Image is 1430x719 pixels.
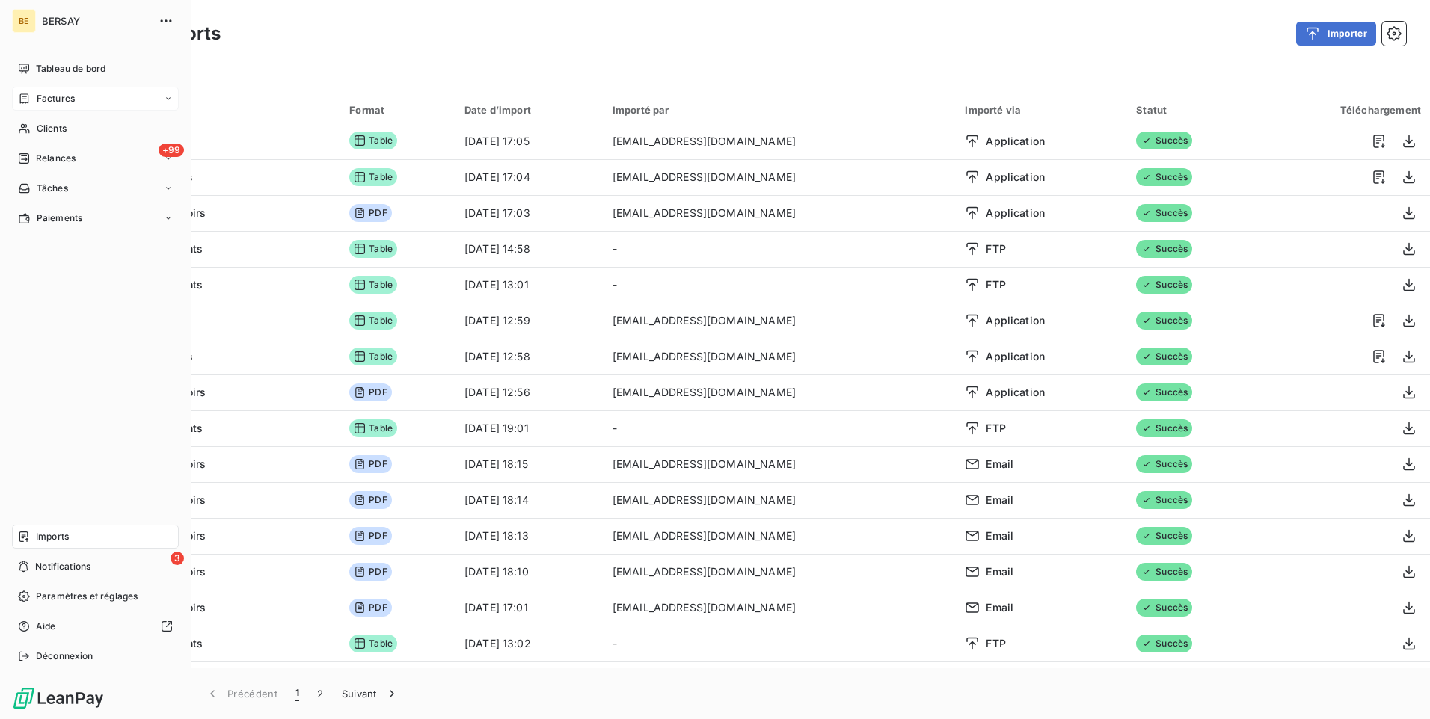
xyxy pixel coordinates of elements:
[349,599,391,617] span: PDF
[1136,563,1192,581] span: Succès
[455,661,604,697] td: [DATE] 12:57
[455,446,604,482] td: [DATE] 18:15
[455,374,604,410] td: [DATE] 12:56
[604,159,957,195] td: [EMAIL_ADDRESS][DOMAIN_NAME]
[986,349,1045,364] span: Application
[1136,276,1192,294] span: Succès
[455,339,604,374] td: [DATE] 12:58
[36,62,105,75] span: Tableau de bord
[72,103,331,117] div: Import
[604,374,957,410] td: [EMAIL_ADDRESS][DOMAIN_NAME]
[1136,132,1192,149] span: Succès
[986,313,1045,328] span: Application
[604,482,957,518] td: [EMAIL_ADDRESS][DOMAIN_NAME]
[1136,168,1192,186] span: Succès
[965,104,1118,116] div: Importé via
[986,134,1045,149] span: Application
[604,446,957,482] td: [EMAIL_ADDRESS][DOMAIN_NAME]
[1136,312,1192,330] span: Succès
[1136,455,1192,473] span: Succès
[604,626,957,661] td: -
[604,195,957,231] td: [EMAIL_ADDRESS][DOMAIN_NAME]
[604,590,957,626] td: [EMAIL_ADDRESS][DOMAIN_NAME]
[986,385,1045,400] span: Application
[37,182,68,195] span: Tâches
[159,144,184,157] span: +99
[36,590,138,603] span: Paramètres et réglages
[1136,240,1192,258] span: Succès
[1136,383,1192,401] span: Succès
[455,554,604,590] td: [DATE] 18:10
[455,231,604,267] td: [DATE] 14:58
[455,410,604,446] td: [DATE] 19:01
[349,563,391,581] span: PDF
[37,122,67,135] span: Clients
[349,527,391,545] span: PDF
[604,518,957,554] td: [EMAIL_ADDRESS][DOMAIN_NAME]
[455,123,604,159] td: [DATE] 17:05
[12,686,105,710] img: Logo LeanPay
[349,312,397,330] span: Table
[986,636,1005,651] span: FTP
[1266,104,1421,116] div: Téléchargement
[1136,599,1192,617] span: Succès
[36,152,76,165] span: Relances
[349,383,391,401] span: PDF
[464,104,595,116] div: Date d’import
[1136,204,1192,222] span: Succès
[37,212,82,225] span: Paiements
[36,530,69,543] span: Imports
[604,123,957,159] td: [EMAIL_ADDRESS][DOMAIN_NAME]
[604,267,957,303] td: -
[1136,635,1192,652] span: Succès
[349,455,391,473] span: PDF
[1136,419,1192,437] span: Succès
[986,564,1013,579] span: Email
[349,240,397,258] span: Table
[455,159,604,195] td: [DATE] 17:04
[604,339,957,374] td: [EMAIL_ADDRESS][DOMAIN_NAME]
[196,678,286,709] button: Précédent
[1136,527,1192,545] span: Succès
[604,303,957,339] td: [EMAIL_ADDRESS][DOMAIN_NAME]
[35,560,90,573] span: Notifications
[308,678,332,709] button: 2
[42,15,150,27] span: BERSAY
[1296,22,1376,46] button: Importer
[1379,668,1415,704] iframe: Intercom live chat
[349,419,397,437] span: Table
[455,267,604,303] td: [DATE] 13:01
[37,92,75,105] span: Factures
[333,678,408,709] button: Suivant
[349,276,397,294] span: Table
[349,635,397,652] span: Table
[286,678,308,709] button: 1
[455,518,604,554] td: [DATE] 18:13
[12,9,36,33] div: BE
[455,195,604,231] td: [DATE] 17:03
[295,686,299,701] span: 1
[455,626,604,661] td: [DATE] 13:02
[986,421,1005,436] span: FTP
[171,552,184,565] span: 3
[604,661,957,697] td: [EMAIL_ADDRESS][DOMAIN_NAME]
[36,649,93,663] span: Déconnexion
[604,410,957,446] td: -
[986,206,1045,220] span: Application
[349,104,447,116] div: Format
[1136,491,1192,509] span: Succès
[613,104,948,116] div: Importé par
[349,132,397,149] span: Table
[349,204,391,222] span: PDF
[349,348,397,365] span: Table
[349,491,391,509] span: PDF
[12,614,179,638] a: Aide
[604,554,957,590] td: [EMAIL_ADDRESS][DOMAIN_NAME]
[986,277,1005,292] span: FTP
[986,170,1045,185] span: Application
[986,241,1005,256] span: FTP
[986,493,1013,507] span: Email
[986,600,1013,615] span: Email
[455,303,604,339] td: [DATE] 12:59
[455,482,604,518] td: [DATE] 18:14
